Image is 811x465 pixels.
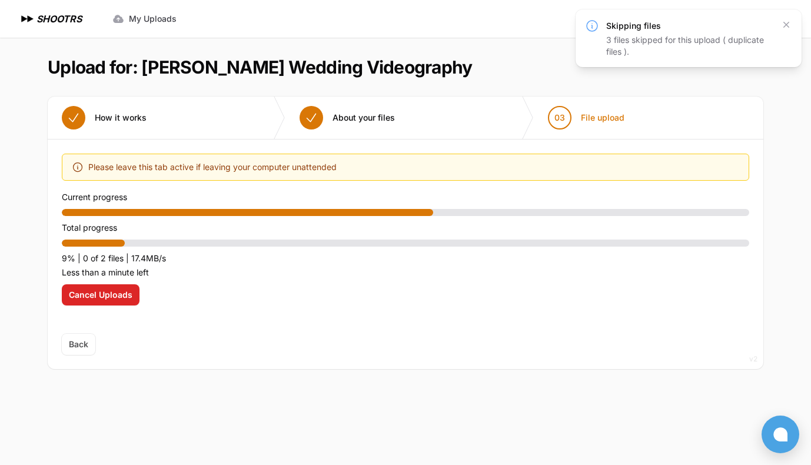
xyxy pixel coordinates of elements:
[333,112,395,124] span: About your files
[19,12,82,26] a: SHOOTRS SHOOTRS
[19,12,36,26] img: SHOOTRS
[606,20,773,32] h3: Skipping files
[36,12,82,26] h1: SHOOTRS
[285,97,409,139] button: About your files
[581,112,624,124] span: File upload
[95,112,147,124] span: How it works
[62,265,749,280] p: Less than a minute left
[48,57,472,78] h1: Upload for: [PERSON_NAME] Wedding Videography
[606,34,773,58] div: 3 files skipped for this upload ( duplicate files ).
[62,221,749,235] p: Total progress
[749,352,757,366] div: v2
[129,13,177,25] span: My Uploads
[69,289,132,301] span: Cancel Uploads
[48,97,161,139] button: How it works
[62,251,749,265] p: 9% | 0 of 2 files | 17.4MB/s
[534,97,639,139] button: 03 File upload
[762,416,799,453] button: Open chat window
[554,112,565,124] span: 03
[88,160,337,174] span: Please leave this tab active if leaving your computer unattended
[105,8,184,29] a: My Uploads
[62,190,749,204] p: Current progress
[62,284,139,305] button: Cancel Uploads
